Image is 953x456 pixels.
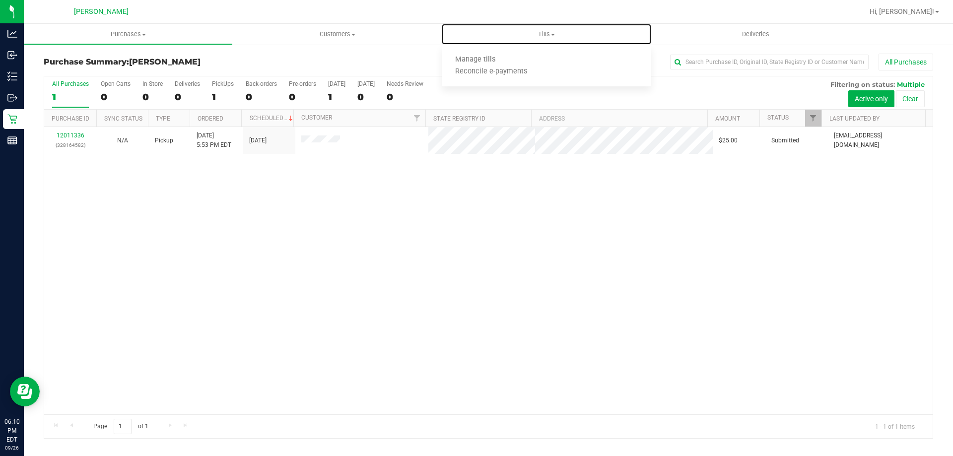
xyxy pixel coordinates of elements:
div: Needs Review [387,80,423,87]
button: All Purchases [879,54,933,70]
div: 0 [357,91,375,103]
input: Search Purchase ID, Original ID, State Registry ID or Customer Name... [670,55,869,69]
span: Customers [233,30,441,39]
a: Ordered [198,115,223,122]
a: Filter [409,110,425,127]
span: [EMAIL_ADDRESS][DOMAIN_NAME] [834,131,927,150]
span: [PERSON_NAME] [74,7,129,16]
span: Tills [442,30,651,39]
span: Submitted [771,136,799,145]
div: [DATE] [328,80,345,87]
iframe: Resource center [10,377,40,406]
span: Deliveries [729,30,783,39]
div: Pre-orders [289,80,316,87]
h3: Purchase Summary: [44,58,340,66]
div: 0 [289,91,316,103]
a: Tills Manage tills Reconcile e-payments [442,24,651,45]
a: Deliveries [651,24,860,45]
div: Back-orders [246,80,277,87]
a: Scheduled [250,115,295,122]
a: Type [156,115,170,122]
span: Reconcile e-payments [442,67,541,76]
div: Open Carts [101,80,131,87]
inline-svg: Inbound [7,50,17,60]
span: [PERSON_NAME] [129,57,201,66]
a: Amount [715,115,740,122]
a: Customer [301,114,332,121]
span: Filtering on status: [830,80,895,88]
th: Address [531,110,707,127]
div: 1 [212,91,234,103]
span: $25.00 [719,136,738,145]
div: 0 [101,91,131,103]
div: 0 [246,91,277,103]
span: Multiple [897,80,925,88]
a: Filter [805,110,821,127]
inline-svg: Retail [7,114,17,124]
inline-svg: Outbound [7,93,17,103]
div: 0 [387,91,423,103]
span: Manage tills [442,56,509,64]
span: 1 - 1 of 1 items [867,419,923,434]
div: Deliveries [175,80,200,87]
a: 12011336 [57,132,84,139]
a: Sync Status [104,115,142,122]
p: 09/26 [4,444,19,452]
span: [DATE] 5:53 PM EDT [197,131,231,150]
span: Hi, [PERSON_NAME]! [870,7,934,15]
a: Status [767,114,789,121]
inline-svg: Inventory [7,71,17,81]
div: 1 [52,91,89,103]
a: Customers [233,24,442,45]
span: Not Applicable [117,137,128,144]
span: Page of 1 [85,419,156,434]
a: Purchases [24,24,233,45]
span: Purchases [24,30,232,39]
a: Purchase ID [52,115,89,122]
button: Active only [848,90,894,107]
div: 1 [328,91,345,103]
inline-svg: Reports [7,135,17,145]
div: 0 [175,91,200,103]
inline-svg: Analytics [7,29,17,39]
p: (328164582) [50,140,90,150]
p: 06:10 PM EDT [4,417,19,444]
div: 0 [142,91,163,103]
a: Last Updated By [829,115,880,122]
div: PickUps [212,80,234,87]
span: Pickup [155,136,173,145]
button: Clear [896,90,925,107]
div: All Purchases [52,80,89,87]
div: In Store [142,80,163,87]
div: [DATE] [357,80,375,87]
button: N/A [117,136,128,145]
span: [DATE] [249,136,267,145]
input: 1 [114,419,132,434]
a: State Registry ID [433,115,485,122]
